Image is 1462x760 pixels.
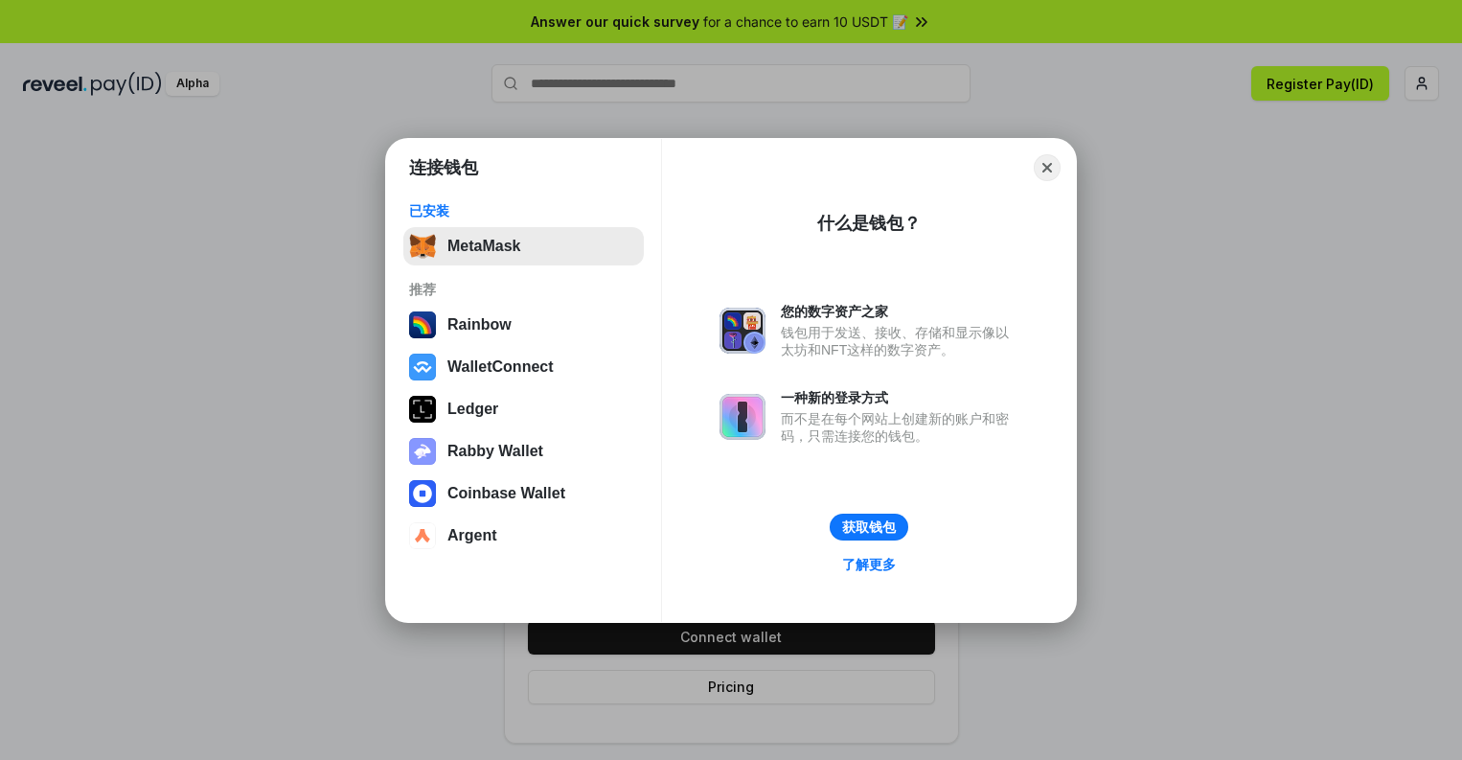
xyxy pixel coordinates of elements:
div: 一种新的登录方式 [781,389,1018,406]
div: 您的数字资产之家 [781,303,1018,320]
img: svg+xml,%3Csvg%20width%3D%2228%22%20height%3D%2228%22%20viewBox%3D%220%200%2028%2028%22%20fill%3D... [409,354,436,380]
div: Coinbase Wallet [447,485,565,502]
img: svg+xml,%3Csvg%20width%3D%2228%22%20height%3D%2228%22%20viewBox%3D%220%200%2028%2028%22%20fill%3D... [409,522,436,549]
div: 钱包用于发送、接收、存储和显示像以太坊和NFT这样的数字资产。 [781,324,1018,358]
img: svg+xml,%3Csvg%20width%3D%2228%22%20height%3D%2228%22%20viewBox%3D%220%200%2028%2028%22%20fill%3D... [409,480,436,507]
img: svg+xml,%3Csvg%20xmlns%3D%22http%3A%2F%2Fwww.w3.org%2F2000%2Fsvg%22%20fill%3D%22none%22%20viewBox... [409,438,436,465]
button: Ledger [403,390,644,428]
button: 获取钱包 [830,514,908,541]
div: MetaMask [447,238,520,255]
img: svg+xml,%3Csvg%20xmlns%3D%22http%3A%2F%2Fwww.w3.org%2F2000%2Fsvg%22%20fill%3D%22none%22%20viewBox... [720,394,765,440]
button: MetaMask [403,227,644,265]
img: svg+xml,%3Csvg%20xmlns%3D%22http%3A%2F%2Fwww.w3.org%2F2000%2Fsvg%22%20width%3D%2228%22%20height%3... [409,396,436,423]
button: Argent [403,517,644,555]
img: svg+xml,%3Csvg%20fill%3D%22none%22%20height%3D%2233%22%20viewBox%3D%220%200%2035%2033%22%20width%... [409,233,436,260]
button: Close [1034,154,1061,181]
div: Argent [447,527,497,544]
a: 了解更多 [831,552,907,577]
button: WalletConnect [403,348,644,386]
div: Rainbow [447,316,512,334]
div: Rabby Wallet [447,443,543,460]
div: 而不是在每个网站上创建新的账户和密码，只需连接您的钱包。 [781,410,1018,445]
div: 获取钱包 [842,518,896,536]
h1: 连接钱包 [409,156,478,179]
div: Ledger [447,401,498,418]
div: 推荐 [409,281,638,298]
img: svg+xml,%3Csvg%20width%3D%22120%22%20height%3D%22120%22%20viewBox%3D%220%200%20120%20120%22%20fil... [409,311,436,338]
button: Coinbase Wallet [403,474,644,513]
div: 什么是钱包？ [817,212,921,235]
div: WalletConnect [447,358,554,376]
button: Rainbow [403,306,644,344]
div: 已安装 [409,202,638,219]
div: 了解更多 [842,556,896,573]
button: Rabby Wallet [403,432,644,471]
img: svg+xml,%3Csvg%20xmlns%3D%22http%3A%2F%2Fwww.w3.org%2F2000%2Fsvg%22%20fill%3D%22none%22%20viewBox... [720,308,765,354]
